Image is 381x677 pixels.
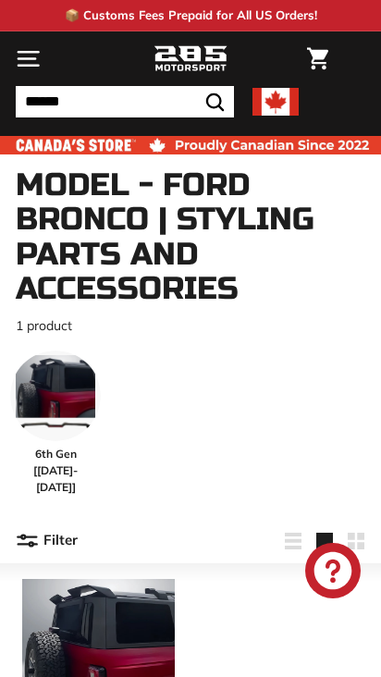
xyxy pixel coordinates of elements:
p: 📦 Customs Fees Prepaid for All US Orders! [65,6,317,25]
inbox-online-store-chat: Shopify online store chat [300,543,366,603]
a: 6th Gen [[DATE]-[DATE]] [10,351,101,496]
button: Filter [16,519,78,563]
input: Search [16,86,234,117]
img: Logo_285_Motorsport_areodynamics_components [154,43,227,75]
p: 1 product [16,316,365,336]
span: 6th Gen [[DATE]-[DATE]] [10,446,101,496]
a: Cart [298,32,338,85]
h1: Model - Ford Bronco | Styling Parts and Accessories [16,168,365,307]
